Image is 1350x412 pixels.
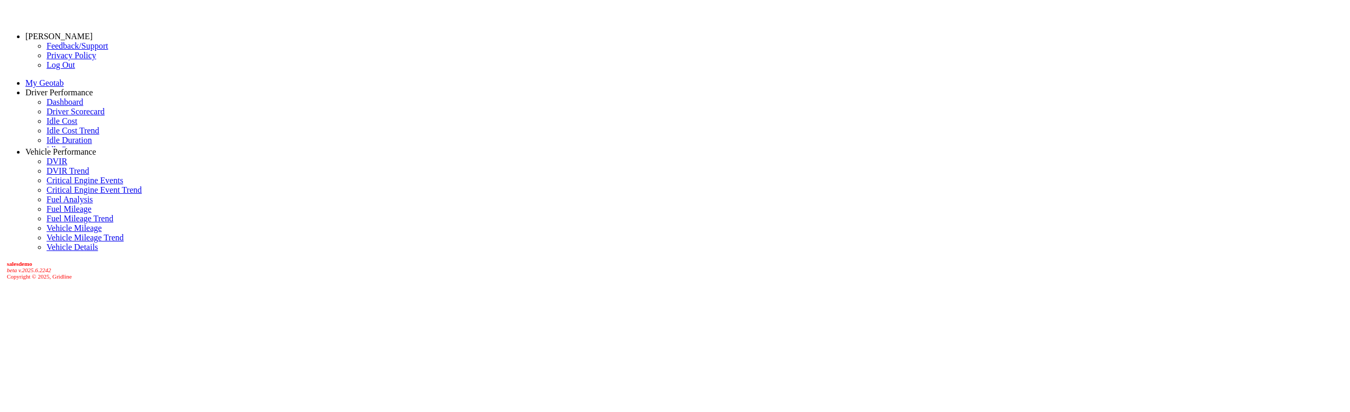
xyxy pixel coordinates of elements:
a: DVIR [47,157,67,166]
b: salesdemo [7,261,32,267]
a: Idle Cost [47,117,77,126]
a: Privacy Policy [47,51,96,60]
a: Vehicle Performance [25,147,96,156]
a: Idle Duration [47,136,92,145]
a: My Geotab [25,78,63,87]
a: Idle Cost Trend [47,126,99,135]
a: Idle Percentage [47,145,99,154]
a: Dashboard [47,97,83,106]
a: Fuel Analysis [47,195,93,204]
a: Vehicle Mileage Trend [47,233,124,242]
a: [PERSON_NAME] [25,32,93,41]
a: Critical Engine Event Trend [47,185,142,194]
a: Driver Performance [25,88,93,97]
a: Log Out [47,60,75,69]
a: Fuel Mileage [47,204,92,213]
div: Copyright © 2025, Gridline [7,261,1346,280]
a: Feedback/Support [47,41,108,50]
a: Fuel Mileage Trend [47,214,113,223]
a: Critical Engine Events [47,176,123,185]
a: Vehicle Details [47,243,98,252]
i: beta v.2025.6.2242 [7,267,51,273]
a: Vehicle Mileage [47,223,102,232]
a: Driver Scorecard [47,107,105,116]
a: DVIR Trend [47,166,89,175]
